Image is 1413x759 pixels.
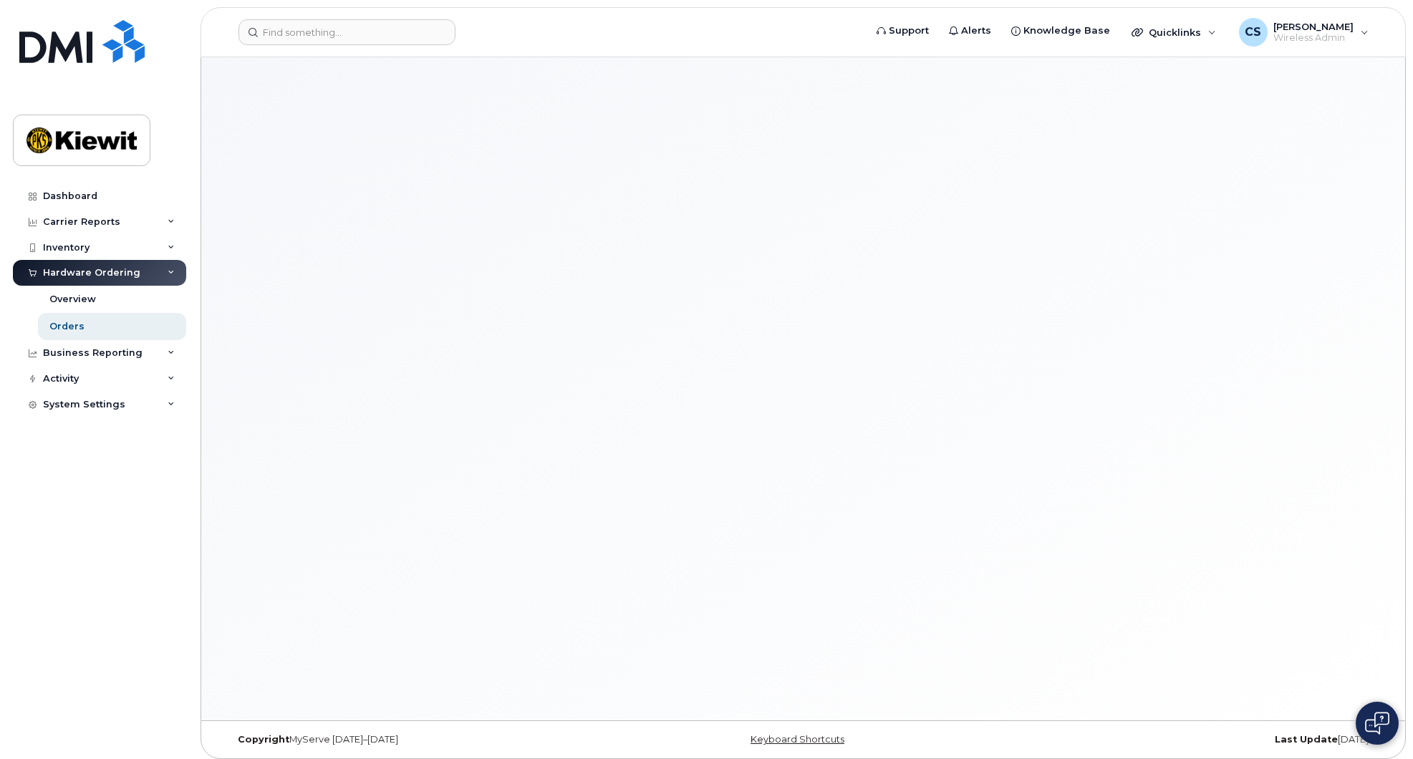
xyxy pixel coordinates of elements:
[751,734,844,745] a: Keyboard Shortcuts
[995,734,1379,745] div: [DATE]
[1275,734,1338,745] strong: Last Update
[238,734,289,745] strong: Copyright
[227,734,611,745] div: MyServe [DATE]–[DATE]
[1365,712,1389,735] img: Open chat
